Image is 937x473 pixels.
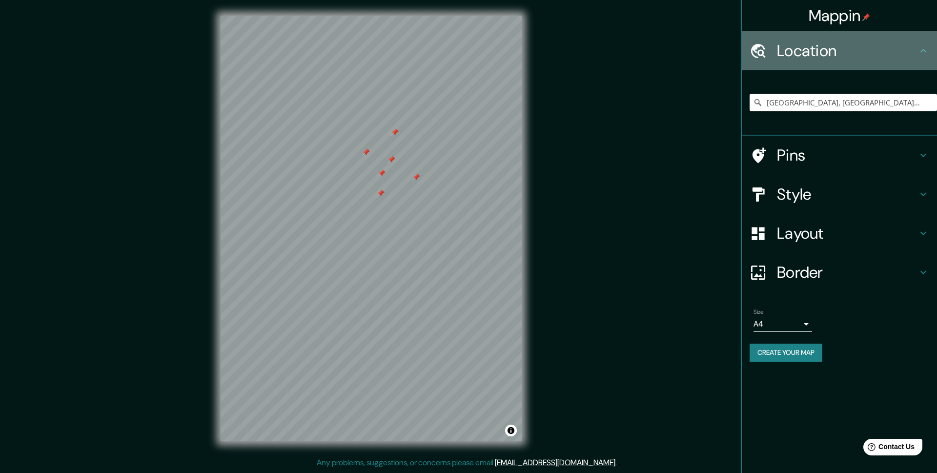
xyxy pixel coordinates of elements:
div: . [617,457,618,469]
h4: Pins [777,145,917,165]
button: Create your map [750,344,822,362]
div: Location [742,31,937,70]
button: Toggle attribution [505,425,517,436]
div: Layout [742,214,937,253]
div: . [618,457,620,469]
input: Pick your city or area [750,94,937,111]
h4: Mappin [809,6,871,25]
div: Border [742,253,937,292]
h4: Location [777,41,917,61]
h4: Border [777,263,917,282]
p: Any problems, suggestions, or concerns please email . [317,457,617,469]
img: pin-icon.png [862,13,870,21]
div: A4 [754,316,812,332]
iframe: Help widget launcher [850,435,926,462]
h4: Layout [777,224,917,243]
label: Size [754,308,764,316]
h4: Style [777,185,917,204]
canvas: Map [221,16,522,441]
a: [EMAIL_ADDRESS][DOMAIN_NAME] [495,457,615,468]
div: Pins [742,136,937,175]
div: Style [742,175,937,214]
